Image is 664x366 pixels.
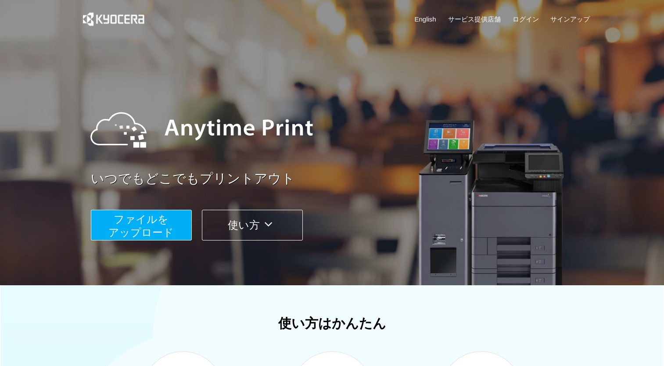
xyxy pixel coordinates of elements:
[415,14,436,24] a: English
[202,210,303,240] button: 使い方
[91,210,192,240] button: ファイルを​​アップロード
[448,14,501,24] a: サービス提供店舗
[513,14,539,24] a: ログイン
[550,14,590,24] a: サインアップ
[91,169,596,188] a: いつでもどこでもプリントアウト
[108,213,174,238] span: ファイルを ​​アップロード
